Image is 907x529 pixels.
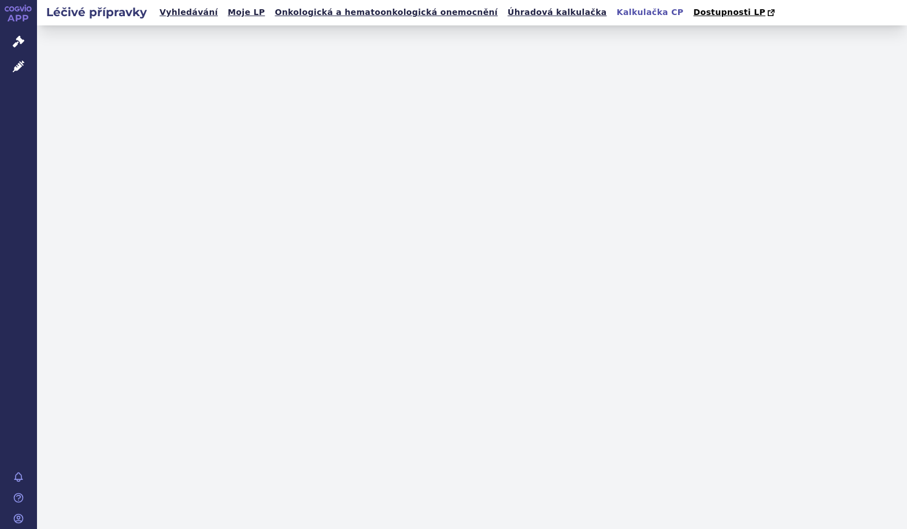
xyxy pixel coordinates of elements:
a: Úhradová kalkulačka [504,5,610,20]
a: Onkologická a hematoonkologická onemocnění [271,5,501,20]
a: Kalkulačka CP [613,5,687,20]
span: Dostupnosti LP [693,8,765,17]
a: Dostupnosti LP [690,5,780,21]
h2: Léčivé přípravky [37,4,156,20]
a: Moje LP [224,5,268,20]
a: Vyhledávání [156,5,221,20]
